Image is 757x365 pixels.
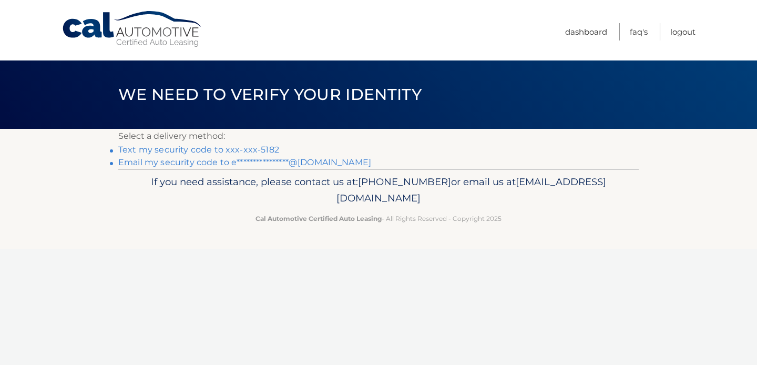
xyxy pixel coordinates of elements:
strong: Cal Automotive Certified Auto Leasing [255,215,382,222]
p: If you need assistance, please contact us at: or email us at [125,174,632,207]
span: [PHONE_NUMBER] [358,176,451,188]
a: FAQ's [630,23,648,40]
a: Logout [670,23,695,40]
a: Dashboard [565,23,607,40]
a: Text my security code to xxx-xxx-5182 [118,145,279,155]
span: We need to verify your identity [118,85,422,104]
p: Select a delivery method: [118,129,639,144]
p: - All Rights Reserved - Copyright 2025 [125,213,632,224]
a: Cal Automotive [62,11,203,48]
